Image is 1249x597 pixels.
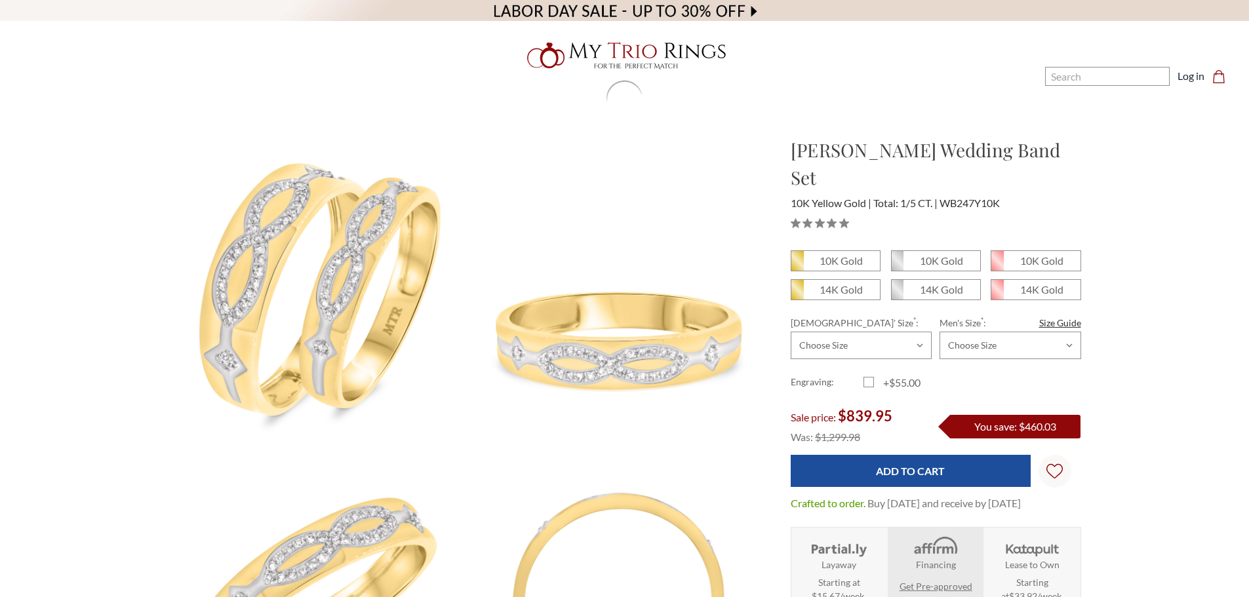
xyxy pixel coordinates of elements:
span: You save: $460.03 [974,420,1056,433]
span: $839.95 [838,407,892,425]
strong: Financing [916,558,956,571]
span: 10K Rose Gold [991,251,1080,271]
a: Wish Lists [1039,455,1071,488]
span: 10K Yellow Gold [791,251,880,271]
img: Katapult [1002,535,1063,558]
dd: Buy [DATE] and receive by [DATE] [867,495,1021,511]
label: Men's Size : [940,316,1080,330]
a: Get Pre-approved [900,579,972,593]
h1: [PERSON_NAME] Wedding Band Set [791,136,1081,191]
input: Search [1045,67,1170,86]
a: My Trio Rings [362,35,886,77]
dt: Crafted to order. [791,495,865,511]
svg: Wish Lists [1046,422,1063,520]
span: Was: [791,431,813,443]
span: Sale price: [791,411,836,423]
em: 14K Gold [820,283,863,296]
span: WB247Y10K [940,197,1000,209]
strong: Layaway [822,558,856,571]
em: 14K Gold [1020,283,1063,296]
span: 10K White Gold [892,251,980,271]
span: 14K White Gold [892,280,980,299]
span: Total: 1/5 CT. [873,197,938,209]
a: Cart with 0 items [1212,68,1233,84]
img: Layaway [808,535,869,558]
label: [DEMOGRAPHIC_DATA]' Size : [791,316,932,330]
em: 14K Gold [920,283,963,296]
span: 14K Yellow Gold [791,280,880,299]
span: $1,299.98 [815,431,860,443]
input: Add to Cart [791,455,1031,487]
img: Photo of Luca 1/5 ct tw. Diamond His and Hers Matching Wedding Band Set 10K Yellow Gold [WB247Y] [169,137,469,436]
label: +$55.00 [863,375,936,391]
span: 10K Yellow Gold [791,197,871,209]
a: Size Guide [1039,316,1081,330]
label: Engraving: [791,375,863,391]
img: My Trio Rings [520,35,730,77]
img: Photo of Luca 1/5 ct tw. Diamond His and Hers Matching Wedding Band Set 10K Yellow Gold [BT247YL] [469,137,769,436]
a: Log in [1178,68,1204,84]
em: 10K Gold [920,254,963,267]
em: 10K Gold [1020,254,1063,267]
img: Affirm [905,535,966,558]
span: 14K Rose Gold [991,280,1080,299]
strong: Lease to Own [1005,558,1060,571]
em: 10K Gold [820,254,863,267]
svg: cart.cart_preview [1212,70,1225,83]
